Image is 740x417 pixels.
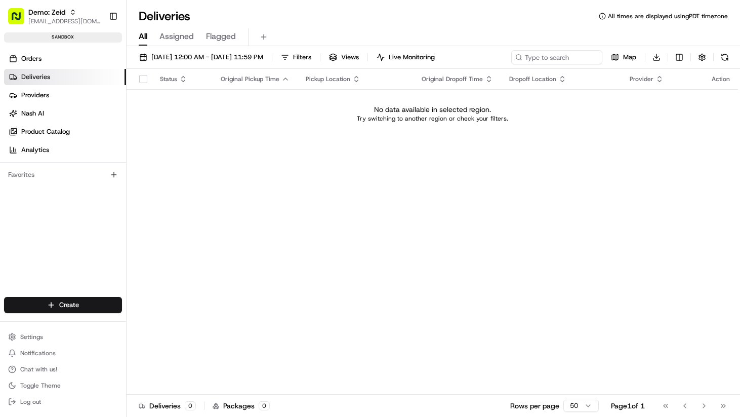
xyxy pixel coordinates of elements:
[606,50,641,64] button: Map
[21,127,70,136] span: Product Catalog
[139,30,147,43] span: All
[21,91,49,100] span: Providers
[4,378,122,393] button: Toggle Theme
[511,50,602,64] input: Type to search
[422,75,483,83] span: Original Dropoff Time
[372,50,439,64] button: Live Monitoring
[4,395,122,409] button: Log out
[59,300,79,310] span: Create
[160,75,177,83] span: Status
[4,69,126,85] a: Deliveries
[630,75,653,83] span: Provider
[4,142,126,158] a: Analytics
[4,346,122,360] button: Notifications
[259,401,270,410] div: 0
[135,50,268,64] button: [DATE] 12:00 AM - [DATE] 11:59 PM
[139,8,190,24] h1: Deliveries
[341,53,359,62] span: Views
[611,401,645,411] div: Page 1 of 1
[20,349,56,357] span: Notifications
[185,401,196,410] div: 0
[276,50,316,64] button: Filters
[712,75,730,83] div: Action
[159,30,194,43] span: Assigned
[509,75,556,83] span: Dropoff Location
[324,50,363,64] button: Views
[4,32,122,43] div: sandbox
[4,330,122,344] button: Settings
[213,401,270,411] div: Packages
[21,109,44,118] span: Nash AI
[4,297,122,313] button: Create
[4,167,122,183] div: Favorites
[21,54,42,63] span: Orders
[4,124,126,140] a: Product Catalog
[151,53,263,62] span: [DATE] 12:00 AM - [DATE] 11:59 PM
[20,333,43,341] span: Settings
[623,53,636,62] span: Map
[374,104,491,115] p: No data available in selected region.
[21,145,49,155] span: Analytics
[28,17,101,25] button: [EMAIL_ADDRESS][DOMAIN_NAME]
[20,365,57,373] span: Chat with us!
[4,362,122,376] button: Chat with us!
[139,401,196,411] div: Deliveries
[21,72,50,82] span: Deliveries
[4,87,126,103] a: Providers
[28,7,65,17] button: Demo: Zeid
[20,382,61,390] span: Toggle Theme
[389,53,435,62] span: Live Monitoring
[4,4,105,28] button: Demo: Zeid[EMAIL_ADDRESS][DOMAIN_NAME]
[221,75,279,83] span: Original Pickup Time
[306,75,350,83] span: Pickup Location
[4,105,126,122] a: Nash AI
[608,12,728,20] span: All times are displayed using PDT timezone
[4,51,126,67] a: Orders
[206,30,236,43] span: Flagged
[510,401,559,411] p: Rows per page
[718,50,732,64] button: Refresh
[357,115,508,123] p: Try switching to another region or check your filters.
[293,53,311,62] span: Filters
[20,398,41,406] span: Log out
